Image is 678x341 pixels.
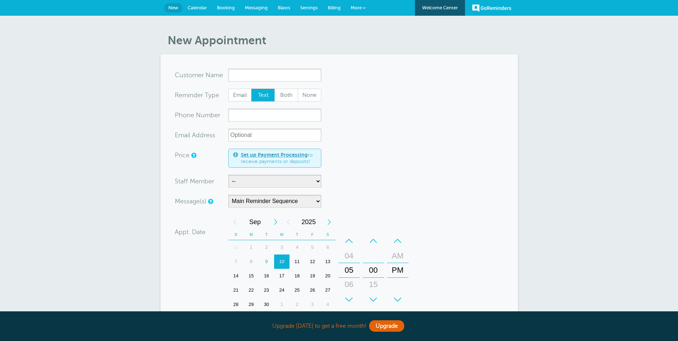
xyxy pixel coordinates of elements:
[245,5,268,10] span: Messaging
[228,129,321,142] input: Optional
[305,297,320,312] div: Friday, October 3
[320,283,336,297] div: Saturday, September 27
[243,283,259,297] div: Monday, September 22
[269,215,282,229] div: Next Month
[228,229,244,240] th: S
[259,254,274,269] div: Today, Tuesday, September 9
[365,277,382,292] div: 15
[241,215,269,229] span: September
[305,283,320,297] div: 26
[289,297,305,312] div: 2
[243,297,259,312] div: Monday, September 29
[274,254,289,269] div: 10
[320,297,336,312] div: Saturday, October 4
[298,89,321,101] span: None
[160,318,518,334] div: Upgrade [DATE] to get a free month!
[295,215,323,229] span: 2025
[289,240,305,254] div: 4
[175,198,206,204] label: Message(s)
[228,240,244,254] div: Sunday, August 31
[369,320,404,332] a: Upgrade
[274,297,289,312] div: 1
[228,254,244,269] div: Sunday, September 7
[298,89,321,102] label: None
[187,132,204,138] span: il Add
[243,240,259,254] div: Monday, September 1
[341,292,358,306] div: 07
[320,254,336,269] div: 13
[259,269,274,283] div: Tuesday, September 16
[351,5,362,10] span: More
[305,254,320,269] div: Friday, September 12
[168,34,518,47] h1: New Appointment
[259,254,274,269] div: 9
[228,283,244,297] div: 21
[243,297,259,312] div: 29
[305,283,320,297] div: Friday, September 26
[259,269,274,283] div: 16
[305,240,320,254] div: 5
[228,297,244,312] div: Sunday, September 28
[175,92,219,98] label: Reminder Type
[274,240,289,254] div: 3
[278,5,290,10] span: Blasts
[259,297,274,312] div: 30
[289,283,305,297] div: 25
[274,269,289,283] div: 17
[175,72,186,78] span: Cus
[259,283,274,297] div: Tuesday, September 23
[389,263,406,277] div: PM
[282,215,295,229] div: Previous Year
[228,89,252,102] label: Email
[274,229,289,240] th: W
[274,297,289,312] div: Wednesday, October 1
[305,269,320,283] div: 19
[259,229,274,240] th: T
[228,254,244,269] div: 7
[275,89,298,101] span: Both
[289,254,305,269] div: Thursday, September 11
[365,292,382,306] div: 30
[175,229,206,235] label: Appt. Date
[243,229,259,240] th: M
[320,283,336,297] div: 27
[289,269,305,283] div: Thursday, September 18
[274,269,289,283] div: Wednesday, September 17
[274,283,289,297] div: 24
[305,297,320,312] div: 3
[320,297,336,312] div: 4
[243,254,259,269] div: Monday, September 8
[208,199,212,204] a: Simple templates and custom messages will use the reminder schedule set under Settings > Reminder...
[365,263,382,277] div: 00
[274,283,289,297] div: Wednesday, September 24
[188,5,207,10] span: Calendar
[228,240,244,254] div: 31
[320,269,336,283] div: Saturday, September 20
[289,240,305,254] div: Thursday, September 4
[191,153,196,158] a: An optional price for the appointment. If you set a price, you can include a payment link in your...
[251,89,275,102] label: Text
[320,269,336,283] div: 20
[341,263,358,277] div: 05
[259,240,274,254] div: 2
[305,269,320,283] div: Friday, September 19
[175,109,228,122] div: mber
[252,89,274,101] span: Text
[243,269,259,283] div: 15
[274,254,289,269] div: Wednesday, September 10
[259,297,274,312] div: Tuesday, September 30
[228,283,244,297] div: Sunday, September 21
[259,240,274,254] div: Tuesday, September 2
[175,152,189,158] label: Price
[175,112,187,118] span: Pho
[338,234,360,307] div: Hours
[175,132,187,138] span: Ema
[320,240,336,254] div: Saturday, September 6
[300,5,318,10] span: Settings
[323,215,336,229] div: Next Year
[363,234,384,307] div: Minutes
[320,229,336,240] th: S
[243,254,259,269] div: 8
[341,249,358,263] div: 04
[389,249,406,263] div: AM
